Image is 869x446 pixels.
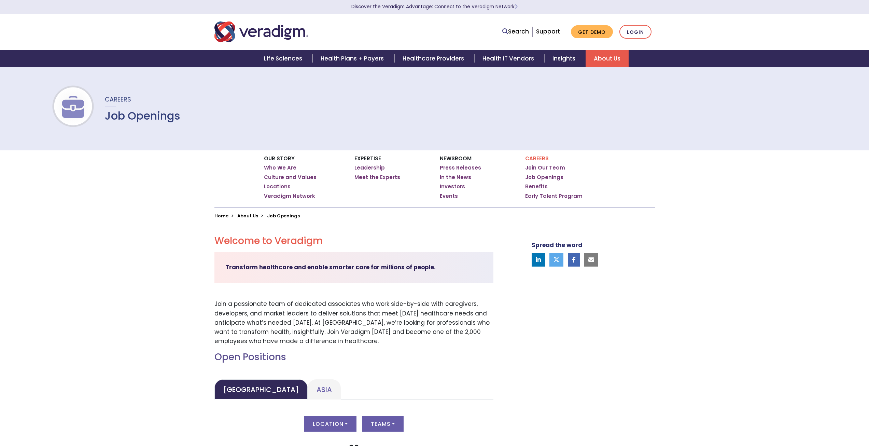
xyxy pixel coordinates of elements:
a: Get Demo [571,25,613,39]
a: Veradigm Network [264,193,315,200]
a: Insights [544,50,586,67]
a: About Us [237,213,258,219]
a: Healthcare Providers [394,50,474,67]
a: Locations [264,183,291,190]
a: Health IT Vendors [474,50,544,67]
a: Culture and Values [264,174,317,181]
a: Early Talent Program [525,193,583,200]
a: [GEOGRAPHIC_DATA] [214,379,308,400]
a: Job Openings [525,174,563,181]
a: Investors [440,183,465,190]
p: Join a passionate team of dedicated associates who work side-by-side with caregivers, developers,... [214,299,493,346]
a: Leadership [354,164,385,171]
a: Benefits [525,183,548,190]
a: Health Plans + Payers [312,50,394,67]
a: Meet the Experts [354,174,400,181]
button: Location [304,416,356,432]
span: Learn More [515,3,518,10]
a: Search [502,27,529,36]
strong: Transform healthcare and enable smarter care for millions of people. [225,263,436,271]
a: In the News [440,174,471,181]
a: Who We Are [264,164,296,171]
a: Join Our Team [525,164,565,171]
strong: Spread the word [532,241,582,249]
a: Support [536,27,560,36]
a: Press Releases [440,164,481,171]
a: Life Sciences [256,50,312,67]
h1: Job Openings [105,109,180,122]
a: About Us [586,50,629,67]
button: Teams [362,416,404,432]
span: Careers [105,95,131,104]
img: Veradigm logo [214,21,308,43]
a: Asia [308,379,341,400]
a: Discover the Veradigm Advantage: Connect to the Veradigm NetworkLearn More [351,3,518,10]
a: Login [619,25,651,39]
h2: Open Positions [214,351,493,363]
a: Home [214,213,228,219]
h2: Welcome to Veradigm [214,235,493,247]
a: Events [440,193,458,200]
